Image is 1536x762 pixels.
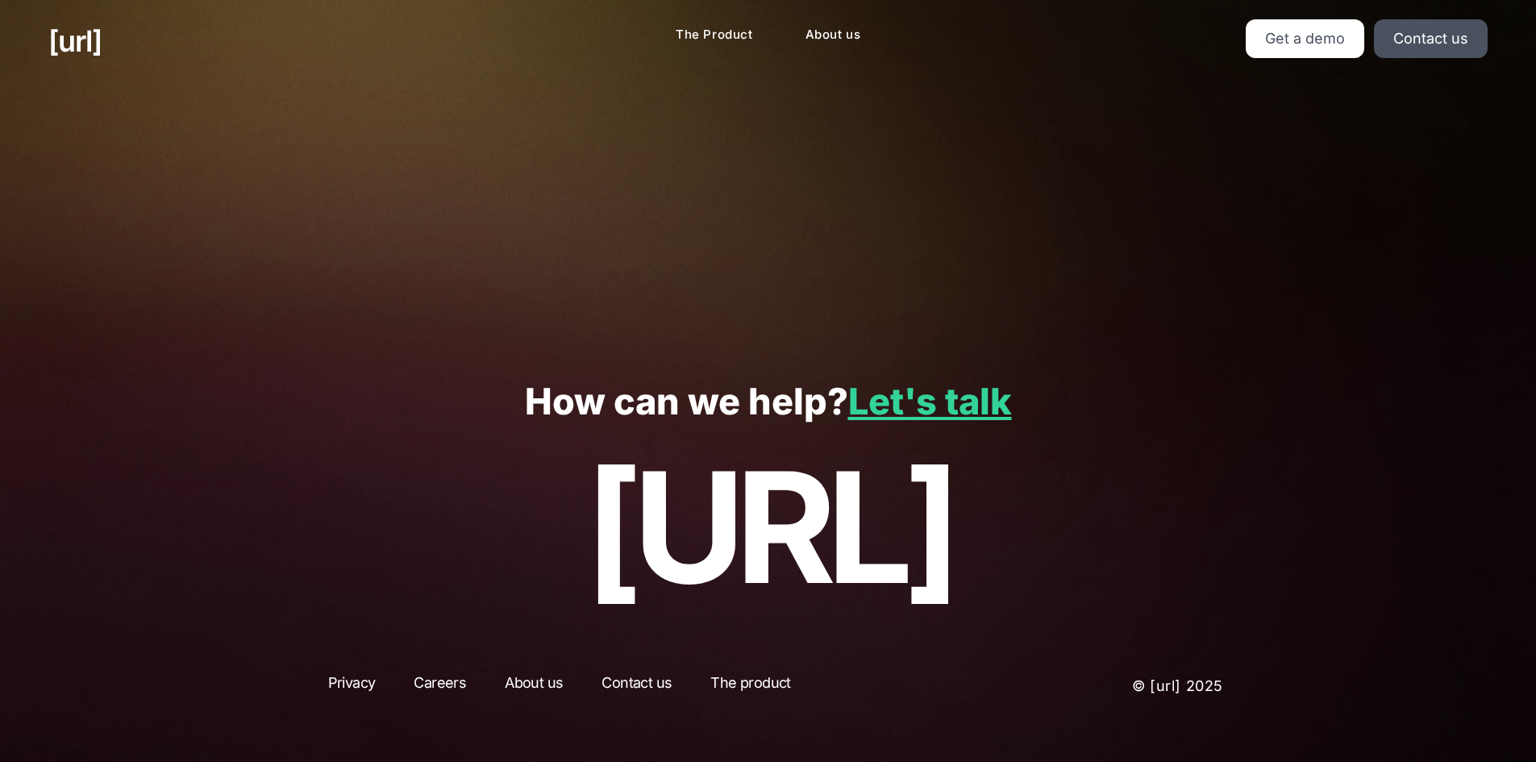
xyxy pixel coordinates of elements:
a: The product [696,672,805,701]
a: Get a demo [1246,19,1364,58]
a: Let's talk [848,379,1012,423]
a: Careers [399,672,481,701]
a: [URL] [48,19,102,63]
a: Contact us [587,672,686,701]
p: [URL] [48,441,1488,614]
a: Contact us [1374,19,1488,58]
p: © [URL] 2025 [996,672,1224,701]
a: About us [490,672,577,701]
a: The Product [663,19,766,51]
a: About us [793,19,874,51]
p: How can we help? [48,381,1488,423]
a: Privacy [314,672,390,701]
